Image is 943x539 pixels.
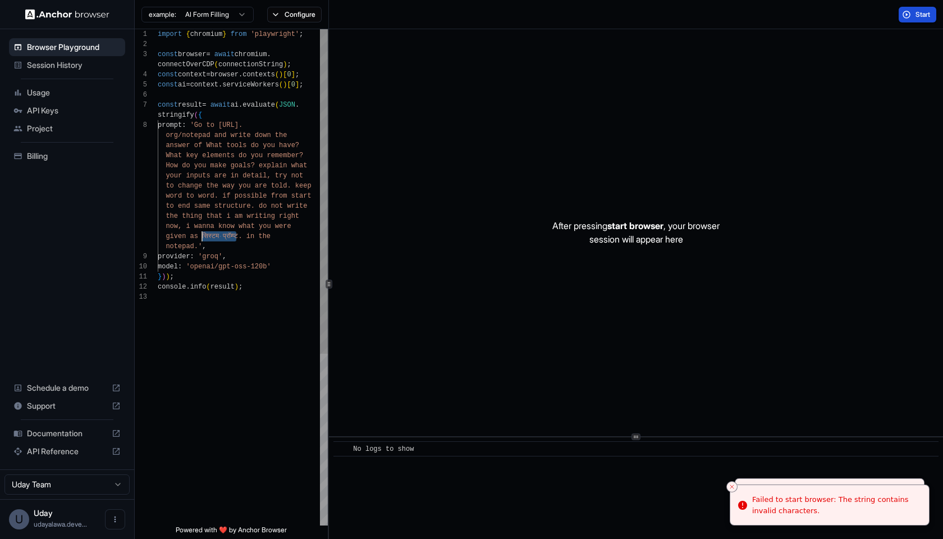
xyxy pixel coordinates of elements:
[9,120,125,138] div: Project
[166,202,307,210] span: to end same structure. do not write
[287,71,291,79] span: 0
[135,100,147,110] div: 7
[27,60,121,71] span: Session History
[9,379,125,397] div: Schedule a demo
[135,39,147,49] div: 2
[202,101,206,109] span: =
[27,123,121,134] span: Project
[190,283,207,291] span: info
[190,81,218,89] span: context
[166,131,287,139] span: org/notepad and write down the
[251,30,299,38] span: 'playwright'
[186,263,271,271] span: 'openai/gpt-oss-120b'
[158,71,178,79] span: const
[231,101,239,109] span: ai
[27,105,121,116] span: API Keys
[279,101,295,109] span: JSON
[27,400,107,412] span: Support
[202,243,206,250] span: ,
[206,71,210,79] span: =
[34,508,53,518] span: Uday
[135,252,147,262] div: 9
[166,152,303,159] span: What key elements do you remember?
[279,81,283,89] span: (
[186,283,190,291] span: .
[222,30,226,38] span: }
[210,283,235,291] span: result
[283,61,287,68] span: )
[275,71,279,79] span: (
[25,9,109,20] img: Anchor Logo
[726,481,738,492] button: Close toast
[190,30,223,38] span: chromium
[166,222,291,230] span: now, i wanna know what you were
[166,172,303,180] span: your inputs are in detail, try not
[198,253,222,261] span: 'groq'
[166,232,271,240] span: given as सिस्टम प्रॉम्प्ट. in the
[158,283,186,291] span: console
[166,162,307,170] span: How do you make goals? explain what
[190,121,243,129] span: 'Go to [URL].
[178,71,206,79] span: context
[206,51,210,58] span: =
[158,61,214,68] span: connectOverCDP
[206,283,210,291] span: (
[170,273,174,281] span: ;
[291,71,295,79] span: ]
[27,150,121,162] span: Billing
[158,30,182,38] span: import
[283,71,287,79] span: [
[275,101,279,109] span: (
[27,382,107,394] span: Schedule a demo
[222,253,226,261] span: ,
[295,71,299,79] span: ;
[291,81,295,89] span: 0
[607,220,663,231] span: start browser
[178,101,202,109] span: result
[353,445,414,453] span: No logs to show
[210,71,239,79] span: browser
[283,81,287,89] span: )
[135,120,147,130] div: 8
[9,397,125,415] div: Support
[135,29,147,39] div: 1
[198,111,202,119] span: {
[915,10,931,19] span: Start
[218,81,222,89] span: .
[9,38,125,56] div: Browser Playground
[158,101,178,109] span: const
[235,283,239,291] span: )
[178,263,182,271] span: :
[158,81,178,89] span: const
[162,273,166,281] span: )
[299,81,303,89] span: ;
[231,30,247,38] span: from
[295,101,299,109] span: .
[135,49,147,60] div: 3
[190,253,194,261] span: :
[166,212,299,220] span: the thing that i am writing right
[222,81,279,89] span: serviceWorkers
[158,263,178,271] span: model
[899,7,936,22] button: Start
[158,253,190,261] span: provider
[9,509,29,529] div: U
[149,10,176,19] span: example:
[552,219,720,246] p: After pressing , your browser session will appear here
[210,101,231,109] span: await
[158,121,182,129] span: prompt
[27,446,107,457] span: API Reference
[186,81,190,89] span: =
[166,273,170,281] span: )
[158,273,162,281] span: }
[239,101,242,109] span: .
[135,272,147,282] div: 11
[214,61,218,68] span: (
[105,509,125,529] button: Open menu
[27,42,121,53] span: Browser Playground
[214,51,235,58] span: await
[287,61,291,68] span: ;
[235,51,267,58] span: chromium
[9,56,125,74] div: Session History
[239,71,242,79] span: .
